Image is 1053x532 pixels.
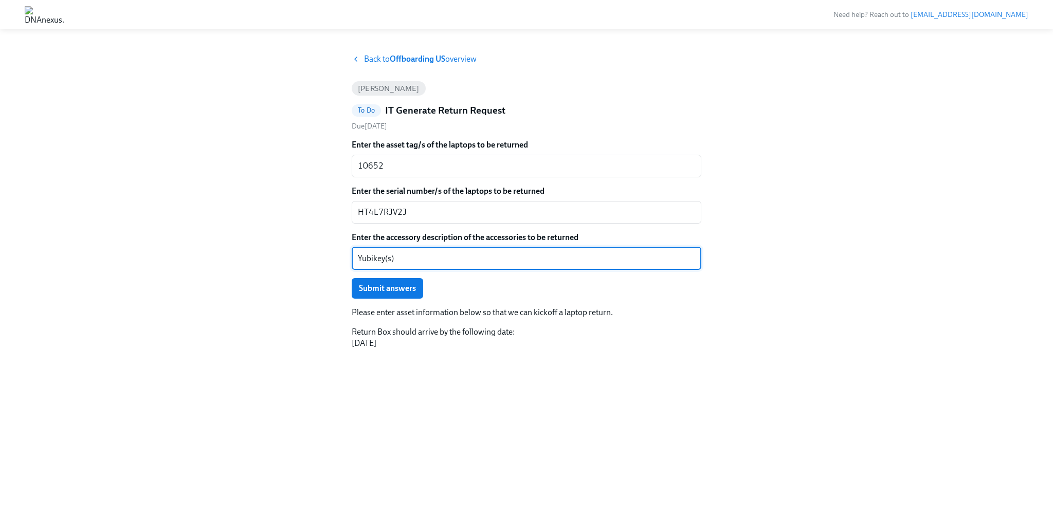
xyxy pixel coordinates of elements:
[352,307,701,318] p: Please enter asset information below so that we can kickoff a laptop return.
[358,252,695,265] textarea: Yubikey(s)
[390,54,445,64] strong: Offboarding US
[352,326,701,349] p: Return Box should arrive by the following date: [DATE]
[25,6,64,23] img: DNAnexus, Inc.
[352,53,701,65] a: Back toOffboarding USoverview
[352,139,701,151] label: Enter the asset tag/s of the laptops to be returned
[385,104,505,117] h5: IT Generate Return Request
[352,186,701,197] label: Enter the serial number/s of the laptops to be returned
[358,160,695,172] textarea: 10652
[359,283,416,293] span: Submit answers
[352,232,701,243] label: Enter the accessory description of the accessories to be returned
[358,206,695,218] textarea: HT4L7RJV2J
[364,53,477,65] span: Back to overview
[352,278,423,299] button: Submit answers
[833,10,1028,19] span: Need help? Reach out to
[352,106,381,114] span: To Do
[911,10,1028,19] a: [EMAIL_ADDRESS][DOMAIN_NAME]
[352,85,426,93] span: [PERSON_NAME]
[352,122,387,131] span: Sunday, August 31st 2025, 9:00 am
